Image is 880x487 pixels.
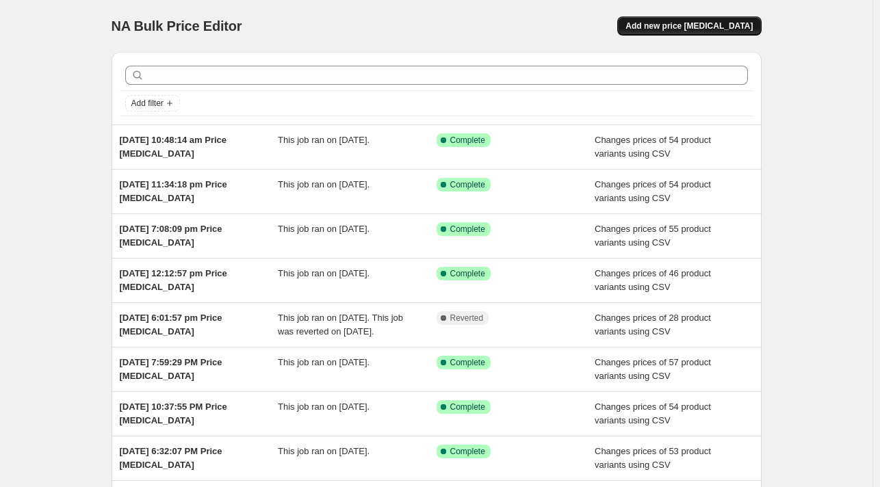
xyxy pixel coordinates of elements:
[278,357,370,367] span: This job ran on [DATE].
[278,224,370,234] span: This job ran on [DATE].
[278,268,370,278] span: This job ran on [DATE].
[595,224,711,248] span: Changes prices of 55 product variants using CSV
[450,224,485,235] span: Complete
[450,446,485,457] span: Complete
[595,135,711,159] span: Changes prices of 54 product variants using CSV
[450,357,485,368] span: Complete
[120,179,227,203] span: [DATE] 11:34:18 pm Price [MEDICAL_DATA]
[278,179,370,189] span: This job ran on [DATE].
[595,179,711,203] span: Changes prices of 54 product variants using CSV
[125,95,180,111] button: Add filter
[112,18,242,34] span: NA Bulk Price Editor
[120,268,227,292] span: [DATE] 12:12:57 pm Price [MEDICAL_DATA]
[450,179,485,190] span: Complete
[450,268,485,279] span: Complete
[595,357,711,381] span: Changes prices of 57 product variants using CSV
[617,16,761,36] button: Add new price [MEDICAL_DATA]
[120,402,227,425] span: [DATE] 10:37:55 PM Price [MEDICAL_DATA]
[120,446,222,470] span: [DATE] 6:32:07 PM Price [MEDICAL_DATA]
[120,313,222,337] span: [DATE] 6:01:57 pm Price [MEDICAL_DATA]
[595,313,711,337] span: Changes prices of 28 product variants using CSV
[450,313,484,324] span: Reverted
[450,135,485,146] span: Complete
[278,402,370,412] span: This job ran on [DATE].
[595,268,711,292] span: Changes prices of 46 product variants using CSV
[625,21,753,31] span: Add new price [MEDICAL_DATA]
[131,98,164,109] span: Add filter
[450,402,485,412] span: Complete
[278,446,370,456] span: This job ran on [DATE].
[278,313,403,337] span: This job ran on [DATE]. This job was reverted on [DATE].
[278,135,370,145] span: This job ran on [DATE].
[120,224,222,248] span: [DATE] 7:08:09 pm Price [MEDICAL_DATA]
[120,357,222,381] span: [DATE] 7:59:29 PM Price [MEDICAL_DATA]
[595,446,711,470] span: Changes prices of 53 product variants using CSV
[120,135,227,159] span: [DATE] 10:48:14 am Price [MEDICAL_DATA]
[595,402,711,425] span: Changes prices of 54 product variants using CSV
